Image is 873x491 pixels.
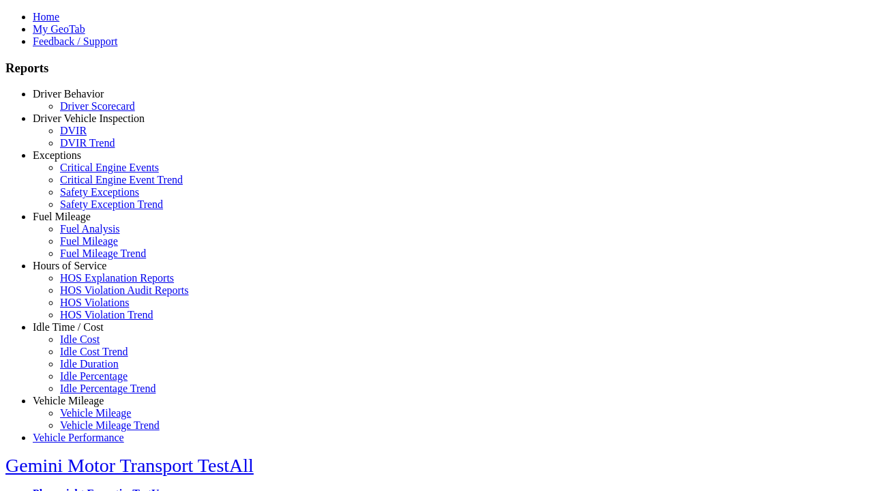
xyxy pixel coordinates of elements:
[60,162,159,173] a: Critical Engine Events
[60,174,183,185] a: Critical Engine Event Trend
[60,407,131,419] a: Vehicle Mileage
[33,88,104,100] a: Driver Behavior
[60,358,119,370] a: Idle Duration
[60,186,139,198] a: Safety Exceptions
[60,383,156,394] a: Idle Percentage Trend
[60,223,120,235] a: Fuel Analysis
[60,370,128,382] a: Idle Percentage
[5,455,254,476] a: Gemini Motor Transport TestAll
[60,198,163,210] a: Safety Exception Trend
[33,11,59,23] a: Home
[60,284,189,296] a: HOS Violation Audit Reports
[33,211,91,222] a: Fuel Mileage
[60,297,129,308] a: HOS Violations
[33,260,106,271] a: Hours of Service
[33,149,81,161] a: Exceptions
[60,419,160,431] a: Vehicle Mileage Trend
[60,125,87,136] a: DVIR
[33,23,85,35] a: My GeoTab
[60,272,174,284] a: HOS Explanation Reports
[60,346,128,357] a: Idle Cost Trend
[60,235,118,247] a: Fuel Mileage
[33,395,104,406] a: Vehicle Mileage
[60,100,135,112] a: Driver Scorecard
[33,35,117,47] a: Feedback / Support
[33,113,145,124] a: Driver Vehicle Inspection
[5,61,868,76] h3: Reports
[33,321,104,333] a: Idle Time / Cost
[60,137,115,149] a: DVIR Trend
[33,432,124,443] a: Vehicle Performance
[60,333,100,345] a: Idle Cost
[60,248,146,259] a: Fuel Mileage Trend
[60,309,153,321] a: HOS Violation Trend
